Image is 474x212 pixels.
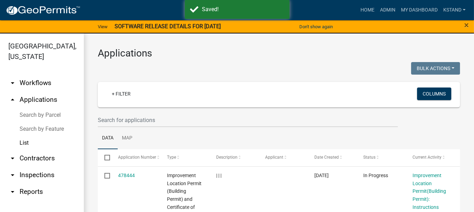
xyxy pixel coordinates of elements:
datatable-header-cell: Current Activity [406,149,455,166]
i: arrow_drop_down [8,79,17,87]
span: Application Number [118,155,156,160]
strong: SOFTWARE RELEASE DETAILS FOR [DATE] [115,23,221,30]
a: Map [118,127,137,150]
button: Bulk Actions [411,62,460,75]
span: 09/15/2025 [314,173,329,178]
datatable-header-cell: Type [160,149,210,166]
a: 478444 [118,173,135,178]
datatable-header-cell: Date Created [307,149,357,166]
a: Admin [377,3,398,17]
a: Data [98,127,118,150]
i: arrow_drop_down [8,188,17,196]
a: Home [358,3,377,17]
datatable-header-cell: Description [209,149,258,166]
h3: Applications [98,47,460,59]
input: Search for applications [98,113,398,127]
datatable-header-cell: Status [357,149,406,166]
button: Close [464,21,469,29]
button: Don't show again [297,21,336,32]
div: Saved! [202,5,284,14]
span: Description [216,155,238,160]
span: × [464,20,469,30]
span: | | | [216,173,221,178]
span: Date Created [314,155,339,160]
i: arrow_drop_down [8,171,17,179]
i: arrow_drop_down [8,154,17,162]
span: In Progress [363,173,388,178]
a: Improvement Location Permit(Building Permit): Instructions [413,173,446,210]
span: Status [363,155,375,160]
span: Applicant [265,155,283,160]
datatable-header-cell: Select [98,149,111,166]
a: My Dashboard [398,3,440,17]
a: + Filter [106,88,136,100]
datatable-header-cell: Applicant [258,149,308,166]
a: View [95,21,110,32]
span: Type [167,155,176,160]
datatable-header-cell: Application Number [111,149,160,166]
i: arrow_drop_up [8,96,17,104]
a: kstand [440,3,468,17]
button: Columns [417,88,451,100]
span: Current Activity [413,155,442,160]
